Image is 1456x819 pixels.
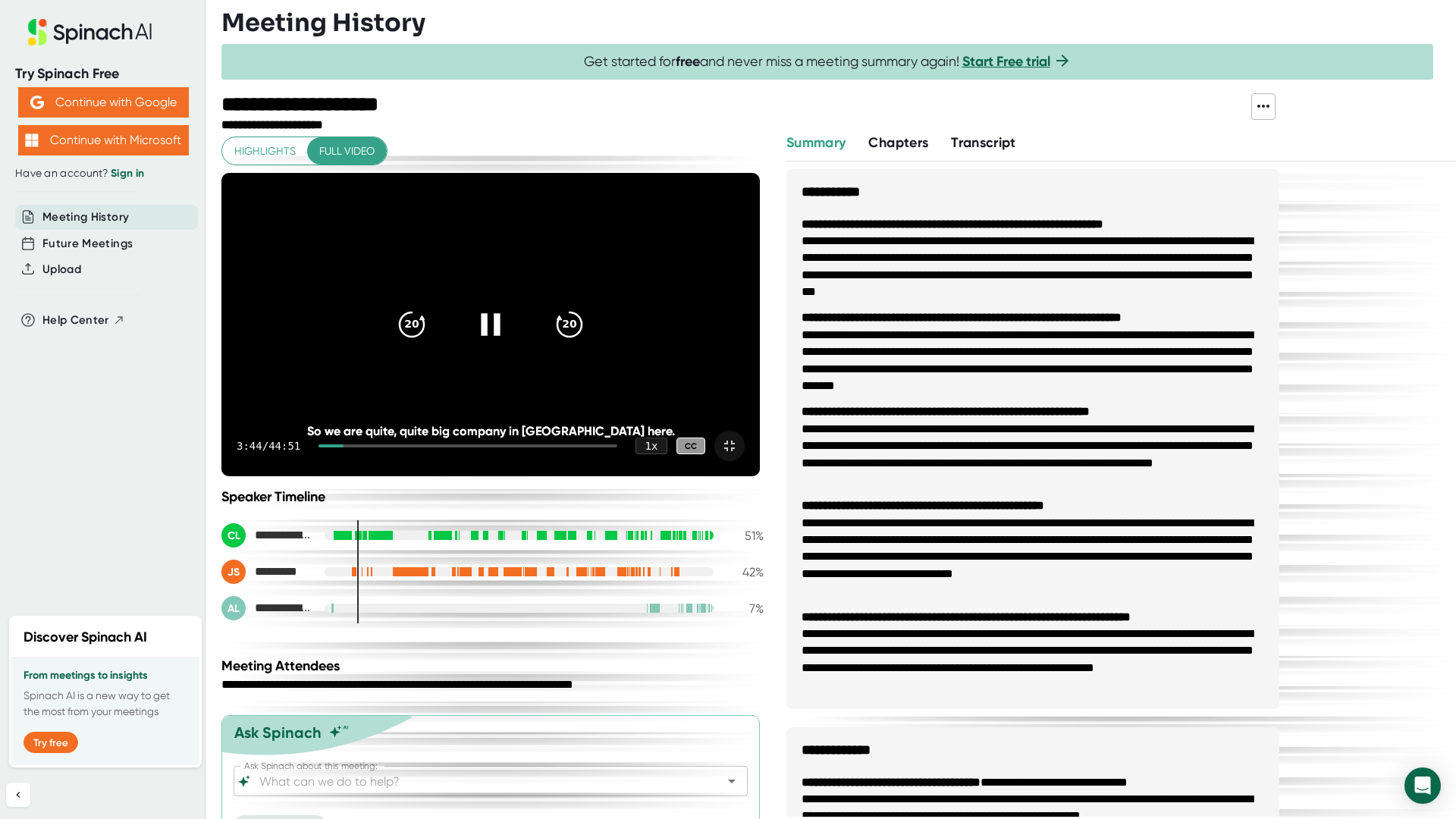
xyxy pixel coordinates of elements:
button: Open [721,770,742,792]
button: Collapse sidebar [6,783,30,807]
b: free [676,53,700,70]
button: Help Center [42,312,125,329]
button: Transcript [951,133,1016,153]
span: Summary [786,134,846,151]
div: Carlos Martinez | Happy Mile Logistics [221,523,312,548]
a: Sign in [111,167,144,180]
button: Continue with Google [18,87,189,118]
button: Chapters [868,133,928,153]
div: Amy | Happy Mile Logistics [221,596,312,620]
div: 42 % [726,565,764,579]
div: CL [221,523,246,548]
div: Open Intercom Messenger [1404,767,1441,804]
div: 51 % [726,529,764,543]
button: Continue with Microsoft [18,125,189,155]
div: Speaker Timeline [221,488,764,505]
button: Full video [307,137,387,165]
div: JS [221,560,246,584]
button: Upload [42,261,81,278]
div: CC [676,438,705,455]
button: Highlights [222,137,308,165]
div: 3:44 / 44:51 [237,440,300,452]
button: Summary [786,133,846,153]
button: Future Meetings [42,235,133,253]
span: Full video [319,142,375,161]
h3: Meeting History [221,8,425,37]
a: Start Free trial [962,53,1050,70]
h2: Discover Spinach AI [24,627,147,648]
div: John Sugg [221,560,312,584]
p: Spinach AI is a new way to get the most from your meetings [24,688,187,720]
div: Try Spinach Free [15,65,191,83]
div: 7 % [726,601,764,616]
input: What can we do to help? [256,770,698,792]
span: Get started for and never miss a meeting summary again! [584,53,1072,71]
div: So we are quite, quite big company in [GEOGRAPHIC_DATA] here. [275,424,706,438]
div: Have an account? [15,167,191,180]
div: Meeting Attendees [221,657,767,674]
img: Aehbyd4JwY73AAAAAElFTkSuQmCC [30,96,44,109]
h3: From meetings to insights [24,670,187,682]
span: Help Center [42,312,109,329]
div: AL [221,596,246,620]
span: Transcript [951,134,1016,151]
span: Chapters [868,134,928,151]
button: Try free [24,732,78,753]
div: Ask Spinach [234,723,322,742]
button: Meeting History [42,209,129,226]
div: 1 x [635,438,667,454]
span: Highlights [234,142,296,161]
